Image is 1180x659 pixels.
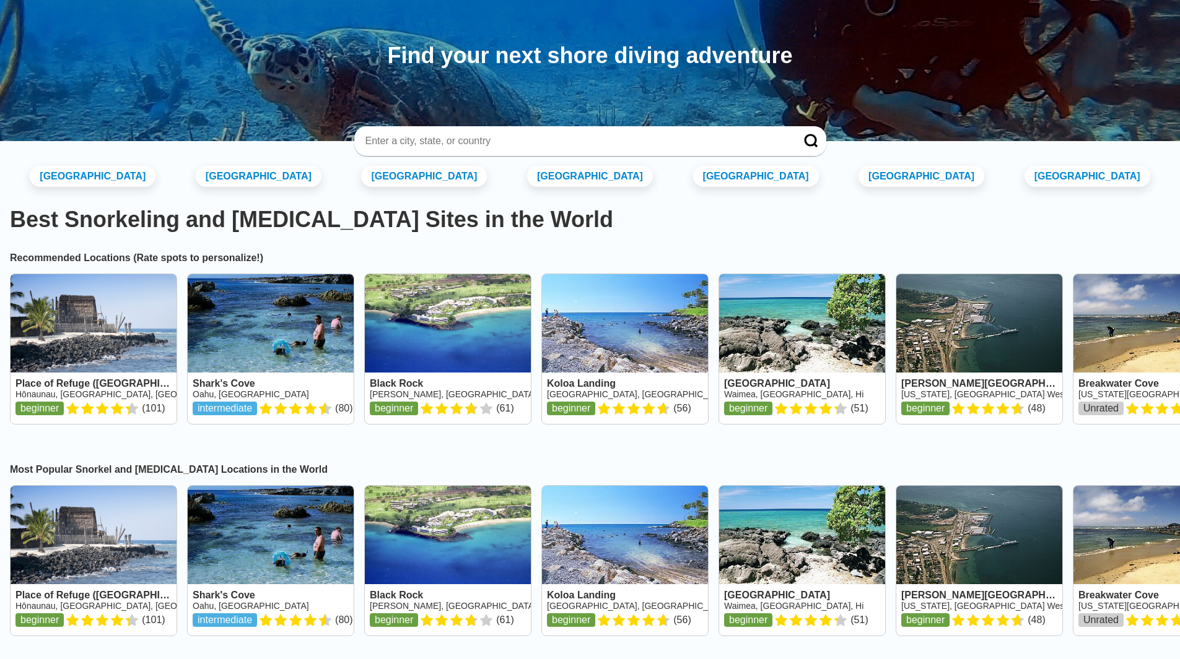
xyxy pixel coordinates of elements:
[10,464,1170,475] h2: Most Popular Snorkel and [MEDICAL_DATA] Locations in the World
[30,166,155,187] a: [GEOGRAPHIC_DATA]
[196,166,321,187] a: [GEOGRAPHIC_DATA]
[361,166,487,187] a: [GEOGRAPHIC_DATA]
[693,166,819,187] a: [GEOGRAPHIC_DATA]
[527,166,653,187] a: [GEOGRAPHIC_DATA]
[1025,166,1150,187] a: [GEOGRAPHIC_DATA]
[364,135,787,147] input: Enter a city, state, or country
[10,207,1170,233] h1: Best Snorkeling and [MEDICAL_DATA] Sites in the World
[10,252,1170,264] div: Recommended Locations (Rate spots to personalize!)
[859,166,984,187] a: [GEOGRAPHIC_DATA]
